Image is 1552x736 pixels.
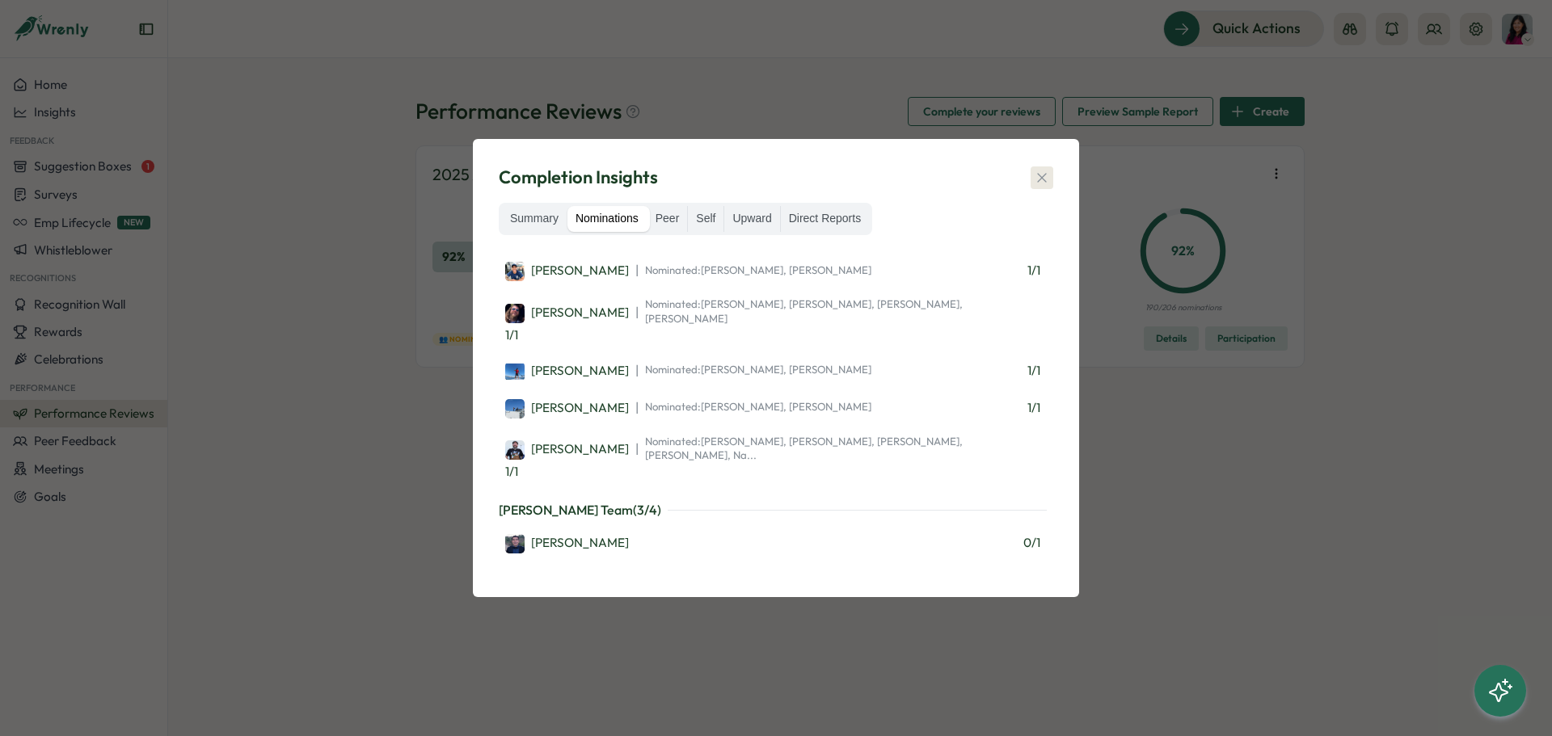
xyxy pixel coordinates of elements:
label: Self [688,206,723,232]
img: Dan Tran [505,534,525,553]
span: | [635,570,639,590]
span: Nominated: [PERSON_NAME], [PERSON_NAME], [PERSON_NAME], [PERSON_NAME] [645,297,1040,326]
span: Nominated: [PERSON_NAME], [PERSON_NAME] [645,400,871,414]
a: Alec Burns[PERSON_NAME] [505,570,629,591]
span: 1 / 1 [505,463,518,481]
a: David Crudo[PERSON_NAME] [505,439,629,460]
div: [PERSON_NAME] [505,534,629,553]
img: Adam Ring [505,304,525,323]
span: Nominated: [PERSON_NAME], [PERSON_NAME] [645,363,871,377]
img: David Crudo [505,440,525,460]
span: 0 / 1 [1023,534,1040,552]
div: [PERSON_NAME] [505,262,629,281]
a: Julien Favero[PERSON_NAME] [505,397,629,418]
label: Peer [647,206,688,232]
div: [PERSON_NAME] [505,399,629,418]
span: | [635,302,639,322]
label: Direct Reports [781,206,869,232]
label: Summary [502,206,567,232]
p: [PERSON_NAME] Team ( 3 / 4 ) [499,500,661,520]
span: | [635,397,639,418]
div: [PERSON_NAME] [505,304,629,323]
span: Completion Insights [499,165,658,190]
span: 1 / 1 [505,326,518,344]
a: Jamal Lorta[PERSON_NAME] [505,260,629,281]
a: Adam Ring[PERSON_NAME] [505,302,629,323]
span: 1 / 1 [1027,262,1040,280]
div: [PERSON_NAME] [505,440,629,460]
label: Upward [724,206,779,232]
img: Jamal Lorta [505,262,525,281]
a: Joseph Fonseca[PERSON_NAME] [505,360,629,381]
span: Nominated: [PERSON_NAME], [PERSON_NAME], [PERSON_NAME], [PERSON_NAME], Na... [645,435,1040,463]
span: | [635,260,639,280]
span: Nominated: [PERSON_NAME], [PERSON_NAME] [645,263,871,278]
div: [PERSON_NAME] [505,362,629,381]
a: Dan Tran[PERSON_NAME] [505,532,629,553]
img: Julien Favero [505,399,525,418]
span: 1 / 1 [1027,362,1040,380]
img: Joseph Fonseca [505,362,525,381]
label: Nominations [567,206,647,232]
span: | [635,360,639,381]
span: 1 / 1 [1027,399,1040,417]
span: | [635,439,639,459]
